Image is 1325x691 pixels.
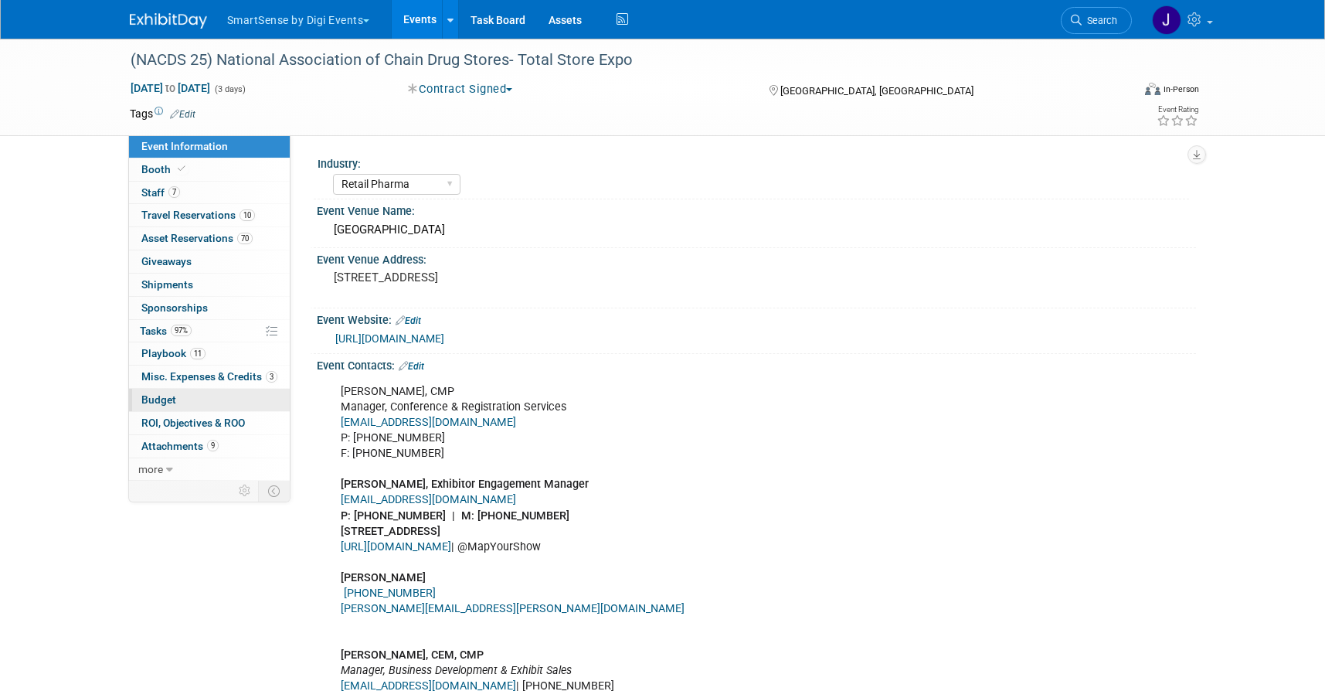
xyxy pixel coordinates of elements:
[344,587,436,600] a: [PHONE_NUMBER]
[318,152,1189,172] div: Industry:
[1152,5,1181,35] img: Jeff Eltringham
[341,602,685,615] a: [PERSON_NAME][EMAIL_ADDRESS][PERSON_NAME][DOMAIN_NAME]
[129,204,290,226] a: Travel Reservations10
[125,46,1109,74] div: (NACDS 25) National Association of Chain Drug Stores- Total Store Expo
[317,199,1196,219] div: Event Venue Name:
[258,481,290,501] td: Toggle Event Tabs
[141,301,208,314] span: Sponsorships
[213,84,246,94] span: (3 days)
[341,509,569,523] b: P: [PHONE_NUMBER] | M: [PHONE_NUMBER]
[129,389,290,411] a: Budget
[129,250,290,273] a: Giveaways
[141,370,277,383] span: Misc. Expenses & Credits
[341,416,516,429] a: [EMAIL_ADDRESS][DOMAIN_NAME]
[129,366,290,388] a: Misc. Expenses & Credits3
[341,664,572,677] i: Manager, Business Development & Exhibit Sales
[341,493,516,506] a: [EMAIL_ADDRESS][DOMAIN_NAME]
[168,186,180,198] span: 7
[237,233,253,244] span: 70
[266,371,277,383] span: 3
[396,315,421,326] a: Edit
[317,308,1196,328] div: Event Website:
[341,525,440,538] b: [STREET_ADDRESS]
[129,458,290,481] a: more
[170,109,195,120] a: Edit
[141,140,228,152] span: Event Information
[178,165,185,173] i: Booth reservation complete
[317,354,1196,374] div: Event Contacts:
[129,182,290,204] a: Staff7
[141,347,206,359] span: Playbook
[129,435,290,458] a: Attachments9
[328,218,1184,242] div: [GEOGRAPHIC_DATA]
[141,440,219,452] span: Attachments
[207,440,219,451] span: 9
[138,463,163,475] span: more
[341,571,426,584] b: [PERSON_NAME]
[1061,7,1132,34] a: Search
[129,342,290,365] a: Playbook11
[780,85,973,97] span: [GEOGRAPHIC_DATA], [GEOGRAPHIC_DATA]
[341,540,451,553] a: [URL][DOMAIN_NAME]
[334,271,666,284] pre: [STREET_ADDRESS]
[130,81,211,95] span: [DATE] [DATE]
[317,248,1196,267] div: Event Venue Address:
[141,232,253,244] span: Asset Reservations
[1082,15,1117,26] span: Search
[130,106,195,121] td: Tags
[140,325,192,337] span: Tasks
[130,13,207,29] img: ExhibitDay
[129,297,290,319] a: Sponsorships
[129,158,290,181] a: Booth
[141,393,176,406] span: Budget
[129,412,290,434] a: ROI, Objectives & ROO
[341,648,484,662] b: [PERSON_NAME], CEM, CMP
[171,325,192,336] span: 97%
[129,274,290,296] a: Shipments
[141,278,193,291] span: Shipments
[1041,80,1200,104] div: Event Format
[141,417,245,429] span: ROI, Objectives & ROO
[163,82,178,94] span: to
[403,81,518,97] button: Contract Signed
[341,478,589,491] b: [PERSON_NAME], Exhibitor Engagement Manager
[190,348,206,359] span: 11
[129,320,290,342] a: Tasks97%
[399,361,424,372] a: Edit
[141,209,255,221] span: Travel Reservations
[1145,83,1160,95] img: Format-Inperson.png
[141,186,180,199] span: Staff
[335,332,444,345] a: [URL][DOMAIN_NAME]
[129,227,290,250] a: Asset Reservations70
[240,209,255,221] span: 10
[141,255,192,267] span: Giveaways
[1163,83,1199,95] div: In-Person
[1157,106,1198,114] div: Event Rating
[232,481,259,501] td: Personalize Event Tab Strip
[141,163,189,175] span: Booth
[129,135,290,158] a: Event Information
